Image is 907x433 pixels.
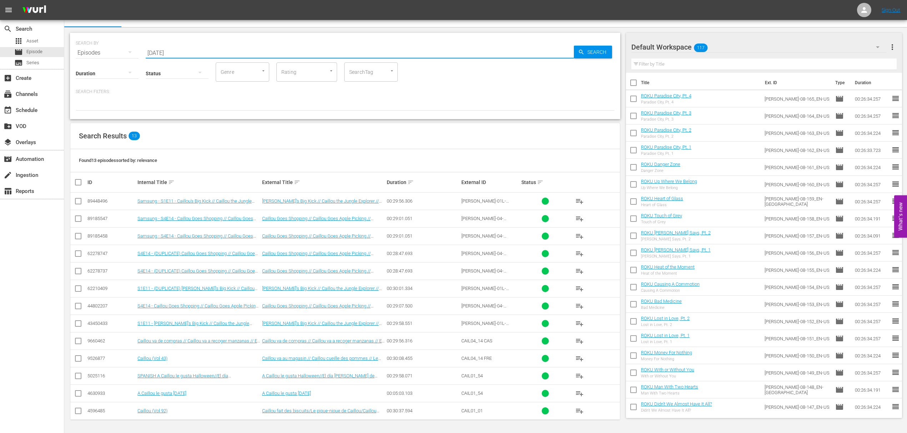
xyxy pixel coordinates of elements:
span: Reports [4,187,12,195]
a: Samsung - S1E11 - Caillou's Big Kick // Caillou the Jungle Explorer // The Caillou Show // Caillo... [137,198,255,214]
a: Caillou Goes Shopping // Caillou Goes Apple Picking // [PERSON_NAME]'s [DATE] Costume [262,251,374,261]
a: Caillou fait des biscuits/Le pique-nique de Caillou/Caillou adore l'halloween/Le spectacle de Cai... [262,408,379,424]
span: reorder [891,163,900,171]
a: S4E14 - (DUPLICATE) Caillou Goes Shopping // Caillou Goes Apple Picking // [PERSON_NAME]'s [DATE]... [137,268,258,279]
div: 00:29:56.306 [387,198,459,204]
a: ROKU Lost in Love, Pt. 1 [641,333,690,338]
a: S1E11 - [PERSON_NAME]'s Big Kick // Caillou the Jungle Explorer // The Caillou Show // Caillou Lo... [137,321,252,337]
span: more_vert [888,43,897,51]
span: reorder [891,334,900,342]
span: Automation [4,155,12,163]
td: 00:26:33.723 [852,142,891,159]
td: 00:26:34.257 [852,193,891,210]
span: reorder [891,368,900,377]
div: Heat of the Moment [641,271,695,276]
a: Samsung - S4E14 - Caillou Goes Shopping // Caillou Goes Apple Picking // Caillou's [DATE] Costume [137,216,256,226]
div: [PERSON_NAME] Says, Pt. 1 [641,254,711,259]
span: Asset [14,37,23,45]
span: Channels [4,90,12,98]
span: Episode [835,283,844,291]
button: playlist_add [571,315,588,332]
td: [PERSON_NAME]-08-154_EN-US [762,279,833,296]
span: 117 [694,40,708,55]
span: playlist_add [575,354,584,363]
span: reorder [891,402,900,411]
span: CAIL01_54 [461,373,483,378]
span: [PERSON_NAME]-04-014_EN-[GEOGRAPHIC_DATA] [461,268,506,284]
span: reorder [891,146,900,154]
a: ROKU With or Without You [641,367,694,372]
a: ROKU Heart of Glass [641,196,683,201]
button: playlist_add [571,245,588,262]
td: [PERSON_NAME]-08-150_EN-US [762,347,833,364]
td: [PERSON_NAME]-08-147_EN-US [762,398,833,416]
div: ID [87,179,135,185]
span: Search [4,25,12,33]
td: [PERSON_NAME]-08-153_EN-US [762,296,833,313]
span: Create [4,74,12,82]
td: 00:26:34.257 [852,244,891,261]
td: [PERSON_NAME]-08-157_EN-US [762,227,833,244]
a: SPANISH A Caillou le gusta Halloween//El día [PERSON_NAME] de Caillou//El regalo de cumpleaños de... [137,373,255,394]
span: reorder [891,351,900,360]
span: Episode [835,214,844,223]
a: Caillou Goes Shopping // Caillou Goes Apple Picking // [PERSON_NAME]'s [DATE] Costume [262,216,374,226]
span: sort [537,179,543,185]
div: 00:29:56.316 [387,338,459,343]
td: 00:26:34.224 [852,159,891,176]
button: playlist_add [571,332,588,350]
td: 00:26:34.224 [852,261,891,279]
a: A Caillou le gusta [DATE] [262,391,311,396]
span: Series [26,59,39,66]
div: Paradise City, Pt. 2 [641,134,691,139]
span: sort [407,179,414,185]
a: Sign Out [882,7,900,13]
span: Found 13 episodes sorted by: relevance [79,158,157,163]
div: 00:29:01.051 [387,233,459,239]
a: Caillou va au magasin // Caillou cueille des pommes // Le costume d’Halloween de Caillou [262,356,381,366]
button: playlist_add [571,385,588,402]
div: Default Workspace [631,37,886,57]
td: [PERSON_NAME]-08-160_EN-US [762,176,833,193]
span: CAIL04_14 CAS [461,338,492,343]
a: ROKU Danger Zone [641,162,680,167]
a: Caillou (Vol 43) [137,356,167,361]
td: 00:26:34.257 [852,90,891,107]
div: Up Where We Belong [641,185,697,190]
span: Episode [835,351,844,360]
span: CAIL01_01 [461,408,483,413]
p: Search Filters: [76,89,615,95]
span: reorder [891,231,900,240]
button: playlist_add [571,350,588,367]
span: Episode [835,249,844,257]
span: Episode [835,112,844,120]
span: Search Results [79,132,127,140]
a: ROKU [PERSON_NAME] Says, Pt. 2 [641,230,711,235]
th: Duration [851,73,893,93]
div: 00:29:58.551 [387,321,459,326]
span: playlist_add [575,302,584,310]
button: playlist_add [571,402,588,419]
div: Bad Medicine [641,305,682,310]
span: Episode [835,403,844,411]
a: ROKU [PERSON_NAME] Says, Pt. 1 [641,247,711,253]
div: 9660462 [87,338,135,343]
a: ROKU Causing A Commotion [641,281,700,287]
div: Didn't We Almost Have It All? [641,408,712,413]
span: Episode [835,266,844,274]
span: playlist_add [575,249,584,258]
td: [PERSON_NAME]-08-151_EN-US [762,330,833,347]
div: 89448496 [87,198,135,204]
span: playlist_add [575,232,584,240]
a: Samsung - S4E14 - Caillou Goes Shopping // Caillou Goes Apple Picking // Caillou's [DATE] Costume [137,233,256,244]
span: playlist_add [575,284,584,293]
div: 89185547 [87,216,135,221]
div: Internal Title [137,178,260,187]
span: reorder [891,265,900,274]
div: 62210409 [87,286,135,291]
span: Episode [835,197,844,206]
span: reorder [891,180,900,188]
a: Caillou va de compras // Caillou va a recoger manzanas // El disfraz de [DATE] de Caillou [262,338,385,349]
div: 5025116 [87,373,135,378]
td: 00:26:34.257 [852,330,891,347]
